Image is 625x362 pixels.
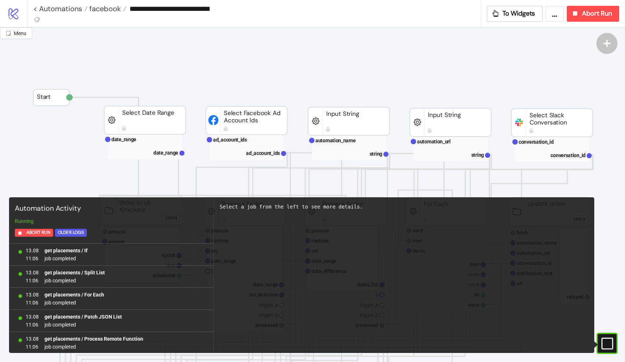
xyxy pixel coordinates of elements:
[26,247,39,254] span: 13.08
[26,343,39,351] span: 11:06
[12,217,211,225] div: Running
[88,4,121,13] span: facebook
[26,269,39,277] span: 13.08
[567,6,619,22] button: Abort Run
[502,9,535,18] span: To Widgets
[6,31,11,36] span: radius-bottomright
[370,151,383,157] text: string
[44,277,105,285] span: job completed
[12,200,211,217] div: Automation Activity
[44,299,104,307] span: job completed
[315,138,356,143] text: automation_name
[246,150,280,156] text: ad_account_ids
[44,336,143,342] b: get placements / Process Remote Function
[58,228,84,237] div: Older Logs
[153,150,178,156] text: date_range
[44,314,122,320] b: get placements / Patch JSON List
[26,299,39,307] span: 11:06
[44,270,105,275] b: get placements / Split List
[487,6,543,22] button: To Widgets
[26,321,39,329] span: 11:06
[44,254,88,262] span: job completed
[213,137,247,143] text: ad_account_ids
[44,321,122,329] span: job completed
[26,291,39,299] span: 13.08
[33,5,88,12] a: < Automations
[88,5,126,12] a: facebook
[26,313,39,321] span: 13.08
[417,139,451,144] text: automation_url
[582,9,612,18] span: Abort Run
[550,152,586,158] text: conversation_id
[519,139,554,145] text: conversation_id
[26,335,39,343] span: 13.08
[44,292,104,298] b: get placements / For Each
[15,229,53,237] button: Abort Run
[26,277,39,285] span: 11:06
[545,6,564,22] button: ...
[14,30,26,36] span: Menu
[55,229,87,237] button: Older Logs
[26,254,39,262] span: 11:06
[220,203,588,211] div: Select a job from the left to see more details.
[471,152,484,158] text: string
[44,343,143,351] span: job completed
[111,136,136,142] text: date_range
[26,228,50,237] span: Abort Run
[44,248,88,253] b: get placements / If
